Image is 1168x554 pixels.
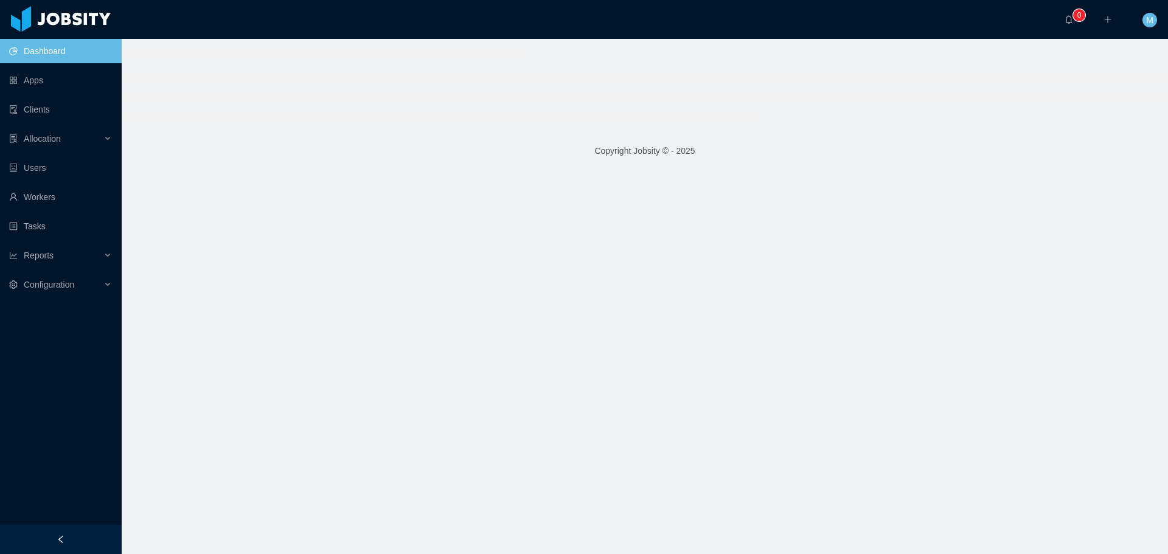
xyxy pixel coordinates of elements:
[9,156,112,180] a: icon: robotUsers
[9,97,112,122] a: icon: auditClients
[9,251,18,260] i: icon: line-chart
[1104,15,1112,24] i: icon: plus
[9,68,112,92] a: icon: appstoreApps
[122,130,1168,172] footer: Copyright Jobsity © - 2025
[1146,13,1153,27] span: M
[1073,9,1085,21] sup: 0
[24,251,54,260] span: Reports
[9,280,18,289] i: icon: setting
[24,134,61,144] span: Allocation
[9,134,18,143] i: icon: solution
[9,39,112,63] a: icon: pie-chartDashboard
[9,214,112,238] a: icon: profileTasks
[24,280,74,289] span: Configuration
[9,185,112,209] a: icon: userWorkers
[1065,15,1073,24] i: icon: bell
